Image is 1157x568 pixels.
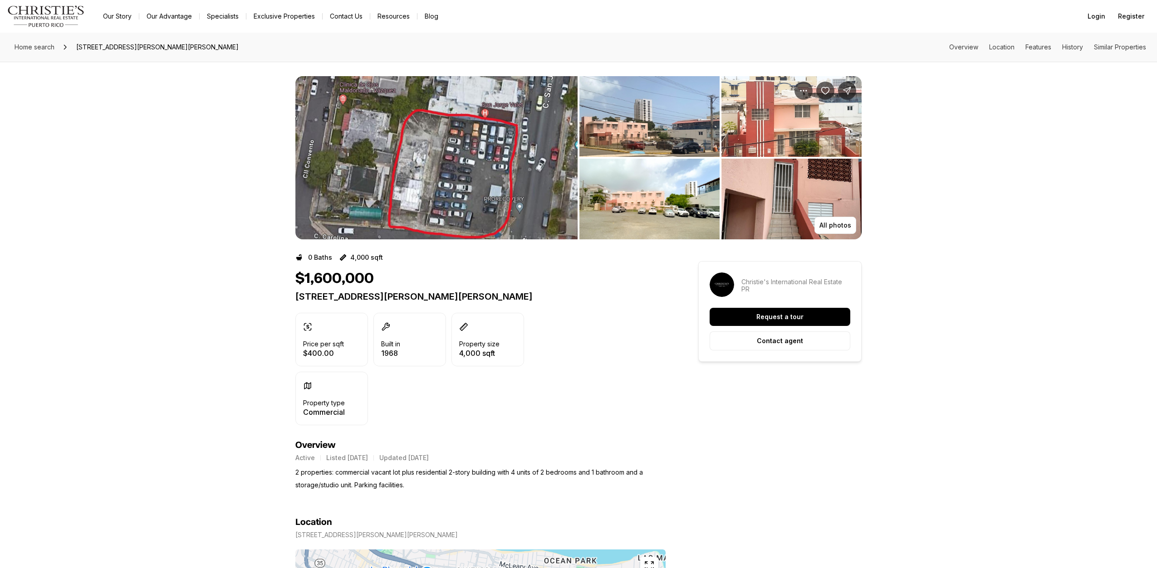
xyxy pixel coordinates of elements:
p: 0 Baths [308,254,332,261]
span: Home search [15,43,54,51]
a: Skip to: Location [989,43,1015,51]
button: Property options [794,82,813,100]
h1: $1,600,000 [295,270,374,287]
p: Request a tour [756,313,804,320]
h4: Overview [295,440,666,451]
nav: Page section menu [949,44,1146,51]
a: Specialists [200,10,246,23]
p: Built in [381,340,400,348]
span: [STREET_ADDRESS][PERSON_NAME][PERSON_NAME] [73,40,242,54]
button: View image gallery [579,76,720,157]
p: Commercial [303,408,345,416]
li: 2 of 5 [579,76,862,239]
a: Home search [11,40,58,54]
p: $400.00 [303,350,344,357]
button: Request a tour [710,308,850,326]
p: Property size [459,340,500,348]
img: logo [7,5,85,27]
a: Skip to: Features [1025,43,1051,51]
p: Price per sqft [303,340,344,348]
div: Listing Photos [295,76,862,239]
button: View image gallery [721,76,862,157]
button: View image gallery [579,159,720,239]
p: All photos [819,222,851,229]
p: 2 properties: commercial vacant lot plus residential 2-story building with 4 units of 2 bedrooms ... [295,466,666,491]
p: Christie's International Real Estate PR [741,278,850,293]
a: Our Advantage [139,10,199,23]
a: Our Story [96,10,139,23]
p: [STREET_ADDRESS][PERSON_NAME][PERSON_NAME] [295,531,458,539]
a: Skip to: Similar Properties [1094,43,1146,51]
li: 1 of 5 [295,76,578,239]
p: Contact agent [757,337,803,345]
a: Resources [370,10,417,23]
button: Register [1113,7,1150,25]
button: View image gallery [295,76,578,239]
button: All photos [814,217,856,234]
button: Save Property: 274 CALLE SAN JORGE [816,82,834,100]
a: Exclusive Properties [246,10,322,23]
a: Blog [417,10,446,23]
p: Active [295,454,315,461]
button: View image gallery [721,159,862,239]
button: Contact Us [323,10,370,23]
p: 4,000 sqft [459,350,500,357]
span: Login [1088,13,1105,20]
p: 1968 [381,350,400,357]
p: Listed [DATE] [326,454,368,461]
span: Register [1118,13,1144,20]
button: Share Property: 274 CALLE SAN JORGE [838,82,856,100]
p: [STREET_ADDRESS][PERSON_NAME][PERSON_NAME] [295,291,666,302]
button: Contact agent [710,331,850,350]
a: Skip to: Overview [949,43,978,51]
a: Skip to: History [1062,43,1083,51]
p: Updated [DATE] [379,454,429,461]
button: Login [1082,7,1111,25]
p: Property type [303,399,345,407]
h4: Location [295,517,332,528]
p: 4,000 sqft [350,254,383,261]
